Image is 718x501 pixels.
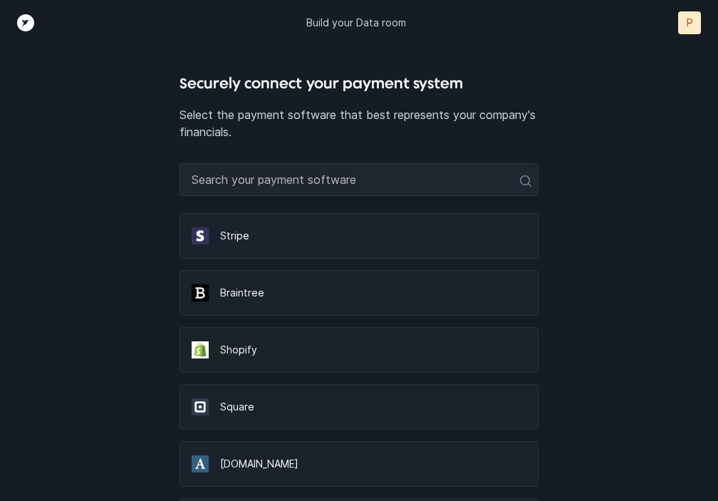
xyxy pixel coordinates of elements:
input: Search your payment software [179,163,538,196]
div: Braintree [179,270,538,316]
div: Shopify [179,327,538,373]
p: Square [220,400,526,414]
p: Braintree [220,286,526,300]
p: P [687,16,693,30]
div: Stripe [179,213,538,259]
p: Select the payment software that best represents your company's financials. [179,106,538,140]
div: [DOMAIN_NAME] [179,441,538,487]
p: Build your Data room [306,16,406,30]
p: Stripe [220,229,526,243]
p: Shopify [220,343,526,357]
p: [DOMAIN_NAME] [220,457,526,471]
h4: Securely connect your payment system [179,72,538,95]
div: Square [179,384,538,430]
